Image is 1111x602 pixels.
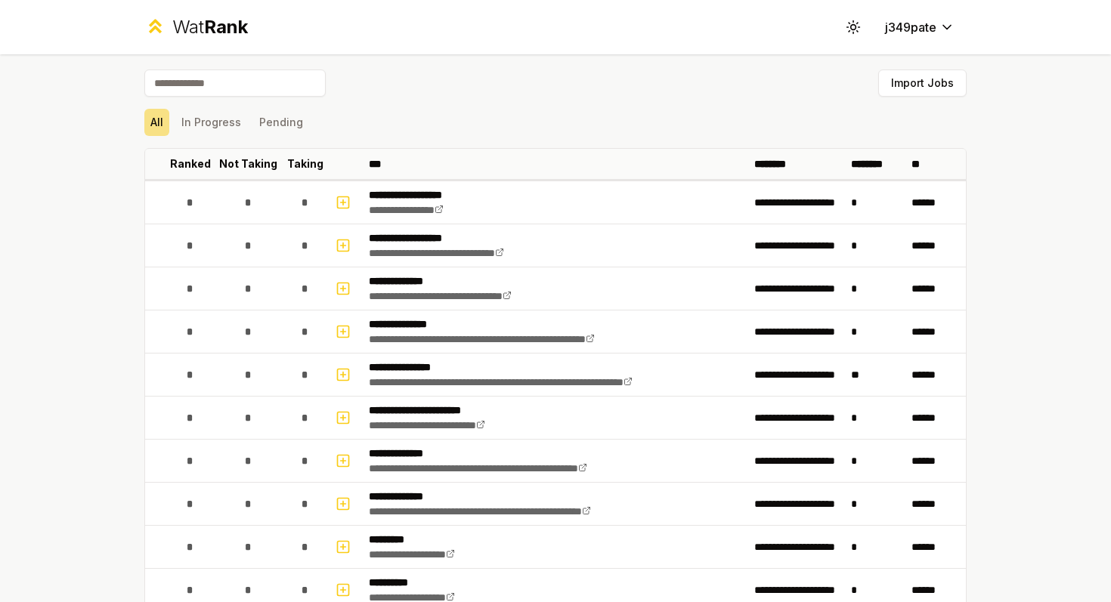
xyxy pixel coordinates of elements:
[253,109,309,136] button: Pending
[885,18,936,36] span: j349pate
[204,16,248,38] span: Rank
[144,109,169,136] button: All
[878,69,967,97] button: Import Jobs
[144,15,248,39] a: WatRank
[219,156,277,171] p: Not Taking
[287,156,323,171] p: Taking
[172,15,248,39] div: Wat
[175,109,247,136] button: In Progress
[170,156,211,171] p: Ranked
[873,14,967,41] button: j349pate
